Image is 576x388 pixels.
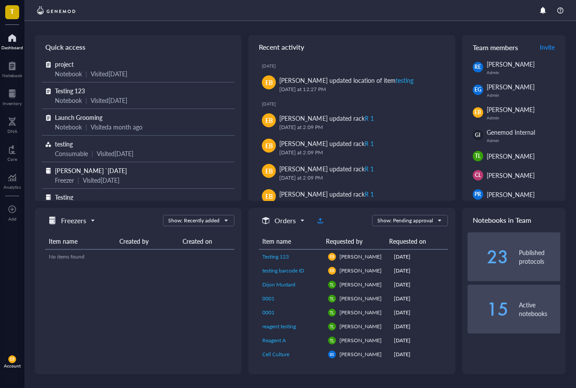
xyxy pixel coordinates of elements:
[255,135,448,160] a: EB[PERSON_NAME] updated rackR 1[DATE] at 2:09 PM
[85,95,87,105] div: |
[3,87,22,106] a: Inventory
[259,233,322,249] th: Item name
[475,171,481,179] span: CL
[262,309,321,317] a: 0001
[91,95,127,105] div: Visited [DATE]
[339,351,382,358] span: [PERSON_NAME]
[540,43,555,51] span: Invite
[1,45,23,50] div: Dashboard
[35,35,241,59] div: Quick access
[330,324,334,329] span: TL
[55,113,102,122] span: Launch Grooming
[91,122,142,132] div: Visited a month ago
[262,63,448,68] div: [DATE]
[330,338,334,343] span: TL
[262,253,321,261] a: Testing 123
[3,170,21,190] a: Analytics
[91,69,127,78] div: Visited [DATE]
[330,269,334,273] span: EB
[262,295,321,303] a: 0001
[262,281,321,289] a: Dijon Mustard
[97,149,133,158] div: Visited [DATE]
[168,217,220,225] div: Show: Recently added
[487,115,560,120] div: Admin
[55,60,74,68] span: project
[330,282,334,287] span: TL
[265,141,273,150] span: EB
[474,86,481,94] span: EG
[4,363,21,368] div: Account
[487,190,535,199] span: [PERSON_NAME]
[262,323,296,330] span: reagent testing
[10,357,14,361] span: EB
[262,295,274,302] span: 0001
[394,337,444,344] div: [DATE]
[279,139,373,148] div: [PERSON_NAME] updated rack
[394,351,444,358] div: [DATE]
[7,157,17,162] div: Core
[339,337,382,344] span: [PERSON_NAME]
[339,267,382,274] span: [PERSON_NAME]
[487,138,560,143] div: Admin
[262,337,321,344] a: Reagent A
[539,40,555,54] button: Invite
[55,166,127,175] span: [PERSON_NAME] `[DATE]
[279,85,441,94] div: [DATE] at 12:27 PM
[262,337,286,344] span: Reagent A
[265,78,273,87] span: EB
[474,109,481,116] span: EB
[85,122,87,132] div: |
[262,281,295,288] span: Dijon Mustard
[262,351,289,358] span: Cell Culture
[55,122,82,132] div: Notebook
[10,6,14,17] span: T
[396,76,413,85] div: testing
[255,110,448,135] a: EB[PERSON_NAME] updated rackR 1[DATE] at 2:09 PM
[7,115,17,134] a: DNA
[394,309,444,317] div: [DATE]
[339,281,382,288] span: [PERSON_NAME]
[519,248,560,265] div: Published protocols
[394,267,444,275] div: [DATE]
[55,86,85,95] span: Testing 123
[279,123,441,132] div: [DATE] at 2:09 PM
[55,193,73,201] span: Testing
[394,323,444,330] div: [DATE]
[248,35,455,59] div: Recent activity
[83,175,119,185] div: Visited [DATE]
[468,302,509,316] div: 15
[179,233,234,249] th: Created on
[55,95,82,105] div: Notebook
[365,164,374,173] div: R 1
[1,31,23,50] a: Dashboard
[322,233,386,249] th: Requested by
[2,73,22,78] div: Notebook
[49,253,231,261] div: No items found
[262,253,289,260] span: Testing 123
[262,351,321,358] a: Cell Culture
[3,184,21,190] div: Analytics
[55,175,74,185] div: Freezer
[262,267,321,275] a: testing barcode ID
[279,174,441,182] div: [DATE] at 2:09 PM
[255,160,448,186] a: EB[PERSON_NAME] updated rackR 1[DATE] at 2:09 PM
[339,295,382,302] span: [PERSON_NAME]
[274,215,296,226] h5: Orders
[462,208,566,232] div: Notebooks in Team
[279,148,441,157] div: [DATE] at 2:09 PM
[330,310,334,315] span: TL
[116,233,179,249] th: Created by
[255,72,448,97] a: EB[PERSON_NAME] updated location of itemtesting[DATE] at 12:27 PM
[487,105,535,114] span: [PERSON_NAME]
[339,253,382,260] span: [PERSON_NAME]
[330,296,334,301] span: TL
[2,59,22,78] a: Notebook
[262,309,274,316] span: 0001
[487,152,535,160] span: [PERSON_NAME]
[255,186,448,211] a: EB[PERSON_NAME] updated rackR 1[DATE] at 2:09 PM
[3,101,22,106] div: Inventory
[279,75,413,85] div: [PERSON_NAME] updated location of item
[468,250,509,264] div: 23
[394,295,444,303] div: [DATE]
[7,129,17,134] div: DNA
